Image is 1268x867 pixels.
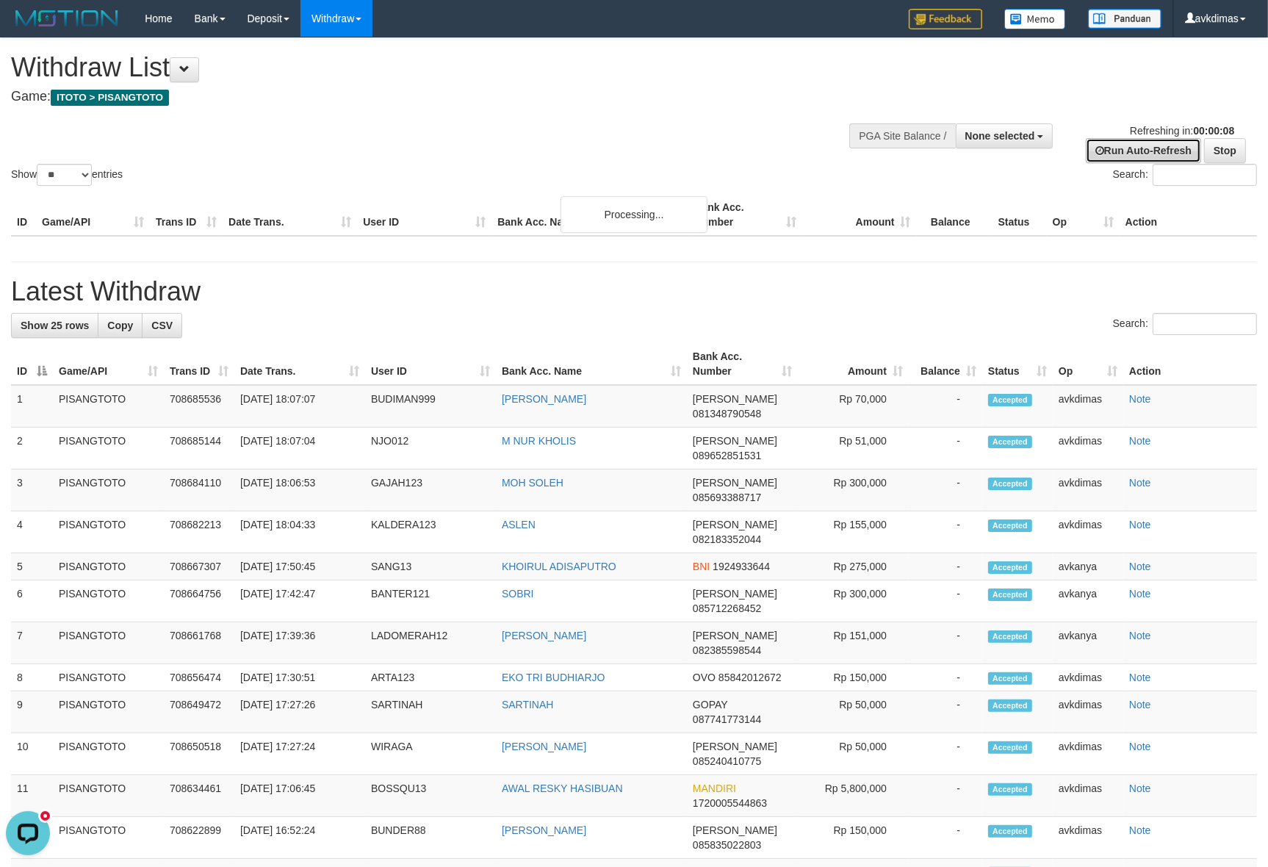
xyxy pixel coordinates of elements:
td: Rp 70,000 [798,385,909,428]
td: avkdimas [1053,664,1123,691]
span: Accepted [988,394,1032,406]
span: [PERSON_NAME] [693,588,777,600]
td: [DATE] 17:27:26 [234,691,365,733]
td: [DATE] 18:07:04 [234,428,365,470]
td: 7 [11,622,53,664]
th: Game/API [36,194,150,236]
td: [DATE] 17:42:47 [234,580,365,622]
td: Rp 275,000 [798,553,909,580]
h1: Withdraw List [11,53,831,82]
td: - [909,622,982,664]
td: Rp 5,800,000 [798,775,909,817]
td: Rp 150,000 [798,817,909,859]
h4: Game: [11,90,831,104]
th: Date Trans. [223,194,357,236]
td: 11 [11,775,53,817]
th: Game/API: activate to sort column ascending [53,343,164,385]
td: PISANGTOTO [53,580,164,622]
a: Show 25 rows [11,313,98,338]
a: [PERSON_NAME] [502,630,586,641]
span: Copy [107,320,133,331]
td: SANG13 [365,553,496,580]
a: Stop [1204,138,1246,163]
td: 9 [11,691,53,733]
th: Bank Acc. Name: activate to sort column ascending [496,343,687,385]
th: Bank Acc. Name [491,194,688,236]
span: [PERSON_NAME] [693,824,777,836]
span: Accepted [988,589,1032,601]
span: Copy 1924933644 to clipboard [713,561,770,572]
span: Copy 085712268452 to clipboard [693,602,761,614]
td: WIRAGA [365,733,496,775]
a: Note [1129,630,1151,641]
a: KHOIRUL ADISAPUTRO [502,561,616,572]
th: Bank Acc. Number: activate to sort column ascending [687,343,798,385]
td: avkdimas [1053,511,1123,553]
span: Accepted [988,741,1032,754]
td: ARTA123 [365,664,496,691]
a: SOBRI [502,588,534,600]
td: PISANGTOTO [53,622,164,664]
td: - [909,470,982,511]
td: [DATE] 18:06:53 [234,470,365,511]
td: 2 [11,428,53,470]
td: avkanya [1053,580,1123,622]
span: Copy 85842012672 to clipboard [718,672,782,683]
td: PISANGTOTO [53,511,164,553]
div: PGA Site Balance / [849,123,955,148]
td: avkdimas [1053,385,1123,428]
div: new message indicator [38,4,52,18]
td: - [909,817,982,859]
span: ITOTO > PISANGTOTO [51,90,169,106]
a: ASLEN [502,519,536,530]
td: 708682213 [164,511,234,553]
span: [PERSON_NAME] [693,519,777,530]
label: Show entries [11,164,123,186]
span: [PERSON_NAME] [693,435,777,447]
th: Action [1123,343,1257,385]
td: 708667307 [164,553,234,580]
td: Rp 150,000 [798,664,909,691]
label: Search: [1113,164,1257,186]
td: PISANGTOTO [53,664,164,691]
a: [PERSON_NAME] [502,824,586,836]
td: 708661768 [164,622,234,664]
a: Note [1129,824,1151,836]
td: PISANGTOTO [53,553,164,580]
td: PISANGTOTO [53,470,164,511]
span: Accepted [988,519,1032,532]
span: Accepted [988,699,1032,712]
span: Accepted [988,783,1032,796]
a: [PERSON_NAME] [502,393,586,405]
td: [DATE] 17:39:36 [234,622,365,664]
td: [DATE] 16:52:24 [234,817,365,859]
td: Rp 155,000 [798,511,909,553]
span: OVO [693,672,716,683]
td: - [909,385,982,428]
td: avkdimas [1053,817,1123,859]
a: Note [1129,699,1151,710]
td: [DATE] 18:07:07 [234,385,365,428]
a: Note [1129,783,1151,794]
td: GAJAH123 [365,470,496,511]
td: [DATE] 17:30:51 [234,664,365,691]
td: avkanya [1053,553,1123,580]
img: Feedback.jpg [909,9,982,29]
a: Note [1129,561,1151,572]
td: PISANGTOTO [53,733,164,775]
td: 708634461 [164,775,234,817]
td: BUDIMAN999 [365,385,496,428]
td: BUNDER88 [365,817,496,859]
td: avkanya [1053,622,1123,664]
span: Accepted [988,561,1032,574]
span: Accepted [988,630,1032,643]
input: Search: [1153,313,1257,335]
th: Balance: activate to sort column ascending [909,343,982,385]
span: [PERSON_NAME] [693,477,777,489]
a: Note [1129,393,1151,405]
a: [PERSON_NAME] [502,741,586,752]
td: 708684110 [164,470,234,511]
button: Open LiveChat chat widget [6,6,50,50]
td: NJO012 [365,428,496,470]
td: - [909,428,982,470]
